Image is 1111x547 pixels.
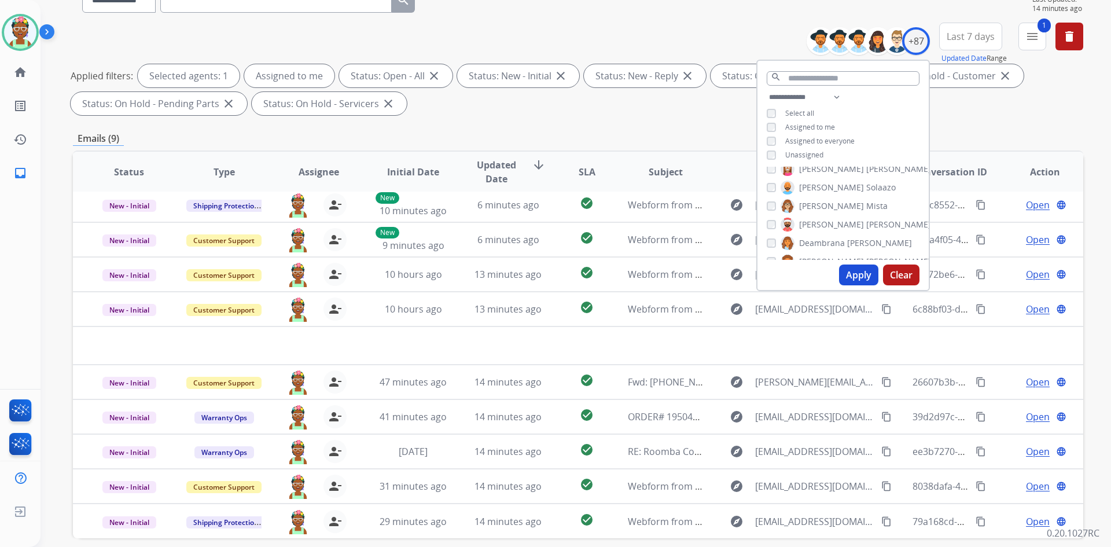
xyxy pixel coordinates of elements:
span: [PERSON_NAME] [799,163,864,175]
mat-icon: language [1056,481,1066,491]
span: Open [1026,375,1050,389]
mat-icon: explore [730,375,744,389]
mat-icon: content_copy [881,481,892,491]
th: Action [988,152,1083,192]
img: agent-avatar [286,440,310,464]
button: Last 7 days [939,23,1002,50]
mat-icon: language [1056,269,1066,280]
mat-icon: explore [730,445,744,458]
span: New - Initial [102,269,156,281]
span: 41 minutes ago [380,410,447,423]
mat-icon: close [554,69,568,83]
span: 10 hours ago [385,268,442,281]
mat-icon: check_circle [580,231,594,245]
span: Webform from [EMAIL_ADDRESS][DOMAIN_NAME] on [DATE] [628,268,890,281]
button: Clear [883,265,919,285]
img: agent-avatar [286,263,310,287]
mat-icon: check_circle [580,300,594,314]
span: New - Initial [102,412,156,424]
span: 79a168cd-5bbf-4890-95a0-6fdd4893f864 [913,515,1086,528]
div: Status: New - Initial [457,64,579,87]
span: Fwd: [PHONE_NUMBER] Couch pics Sales order #068C947383 [628,376,893,388]
span: Open [1026,410,1050,424]
span: Open [1026,479,1050,493]
mat-icon: close [680,69,694,83]
span: New - Initial [102,234,156,247]
mat-icon: check_circle [580,196,594,210]
mat-icon: explore [730,267,744,281]
span: 1 [1038,19,1051,32]
span: Range [941,53,1007,63]
mat-icon: check_circle [580,408,594,422]
p: 0.20.1027RC [1047,526,1099,540]
mat-icon: explore [730,410,744,424]
span: Select all [785,108,814,118]
span: Open [1026,198,1050,212]
span: Deambrana [799,237,845,249]
mat-icon: explore [730,302,744,316]
mat-icon: language [1056,516,1066,527]
span: Assigned to everyone [785,136,855,146]
mat-icon: language [1056,234,1066,245]
span: [EMAIL_ADDRESS][DOMAIN_NAME] [755,198,874,212]
span: Open [1026,267,1050,281]
mat-icon: person_remove [328,410,342,424]
span: Customer Support [186,269,262,281]
mat-icon: content_copy [976,234,986,245]
span: Open [1026,302,1050,316]
span: Webform from [EMAIL_ADDRESS][DOMAIN_NAME] on [DATE] [628,515,890,528]
span: [PERSON_NAME] [866,219,931,230]
mat-icon: explore [730,233,744,247]
p: New [376,192,399,204]
mat-icon: person_remove [328,375,342,389]
span: [PERSON_NAME] [847,237,912,249]
span: 14 minutes ago [474,410,542,423]
img: agent-avatar [286,475,310,499]
mat-icon: content_copy [976,412,986,422]
div: Status: On-hold - Customer [866,64,1024,87]
span: 14 minutes ago [474,445,542,458]
span: [PERSON_NAME] [799,200,864,212]
mat-icon: check_circle [580,478,594,491]
mat-icon: person_remove [328,445,342,458]
mat-icon: person_remove [328,515,342,528]
span: [EMAIL_ADDRESS][DOMAIN_NAME] [755,302,874,316]
span: New - Initial [102,200,156,212]
span: [PERSON_NAME] [799,219,864,230]
img: agent-avatar [286,370,310,395]
span: Type [214,165,235,179]
div: Status: Open - All [339,64,453,87]
span: [PERSON_NAME][EMAIL_ADDRESS][DOMAIN_NAME] [755,375,874,389]
mat-icon: list_alt [13,99,27,113]
mat-icon: close [427,69,441,83]
span: [EMAIL_ADDRESS][DOMAIN_NAME] [755,410,874,424]
span: 6 minutes ago [477,233,539,246]
mat-icon: language [1056,200,1066,210]
span: Customer Support [186,304,262,316]
span: 14 minutes ago [474,376,542,388]
span: [PERSON_NAME] [866,256,931,267]
span: 47 minutes ago [380,376,447,388]
mat-icon: content_copy [976,304,986,314]
mat-icon: home [13,65,27,79]
img: agent-avatar [286,228,310,252]
mat-icon: person_remove [328,198,342,212]
img: agent-avatar [286,510,310,534]
mat-icon: content_copy [881,412,892,422]
mat-icon: check_circle [580,443,594,457]
span: Shipping Protection [186,516,266,528]
div: Status: On Hold - Pending Parts [71,92,247,115]
span: 14 minutes ago [1032,4,1083,13]
div: +87 [902,27,930,55]
span: New - Initial [102,446,156,458]
mat-icon: inbox [13,166,27,180]
span: 10 hours ago [385,303,442,315]
span: Warranty Ops [194,446,254,458]
img: agent-avatar [286,193,310,218]
span: 26607b3b-89f6-4db7-875f-1f771eb6ef6a [913,376,1084,388]
span: Status [114,165,144,179]
mat-icon: close [222,97,236,111]
mat-icon: content_copy [976,269,986,280]
mat-icon: person_remove [328,233,342,247]
mat-icon: content_copy [881,446,892,457]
